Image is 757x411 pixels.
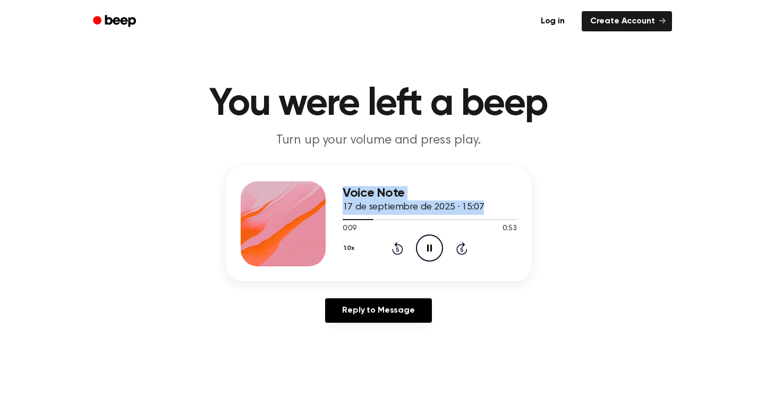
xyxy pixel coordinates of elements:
[343,186,517,200] h3: Voice Note
[107,85,651,123] h1: You were left a beep
[343,203,484,212] span: 17 de septiembre de 2025 · 15:07
[86,11,146,32] a: Beep
[582,11,672,31] a: Create Account
[503,223,516,234] span: 0:53
[343,223,356,234] span: 0:09
[175,132,583,149] p: Turn up your volume and press play.
[530,9,575,33] a: Log in
[343,239,359,257] button: 1.0x
[325,298,431,323] a: Reply to Message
